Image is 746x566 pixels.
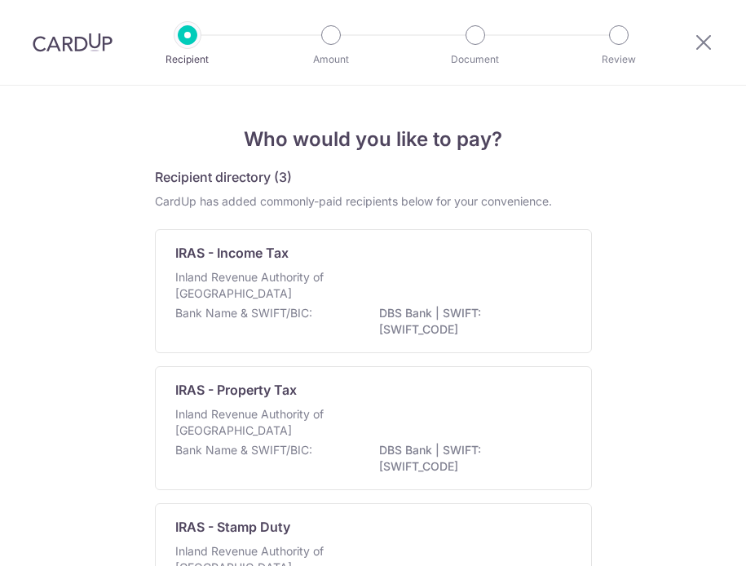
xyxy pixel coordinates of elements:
h4: Who would you like to pay? [155,125,592,154]
p: Amount [285,51,377,68]
iframe: Opens a widget where you can find more information [641,517,730,558]
p: Recipient [142,51,233,68]
p: Document [430,51,521,68]
p: Bank Name & SWIFT/BIC: [175,442,312,458]
p: Inland Revenue Authority of [GEOGRAPHIC_DATA] [175,269,348,302]
p: DBS Bank | SWIFT: [SWIFT_CODE] [379,305,562,338]
p: IRAS - Property Tax [175,380,297,400]
img: CardUp [33,33,113,52]
p: DBS Bank | SWIFT: [SWIFT_CODE] [379,442,562,475]
h5: Recipient directory (3) [155,167,292,187]
p: Bank Name & SWIFT/BIC: [175,305,312,321]
p: Review [573,51,664,68]
p: IRAS - Stamp Duty [175,517,290,537]
p: Inland Revenue Authority of [GEOGRAPHIC_DATA] [175,406,348,439]
p: IRAS - Income Tax [175,243,289,263]
div: CardUp has added commonly-paid recipients below for your convenience. [155,193,592,210]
